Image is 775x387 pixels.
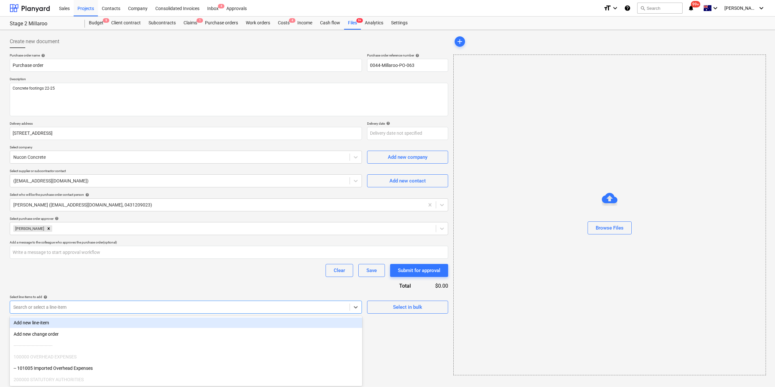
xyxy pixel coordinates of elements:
[366,266,377,275] div: Save
[54,217,59,220] span: help
[603,4,611,12] i: format_size
[10,374,362,385] div: 200000 STATUTORY AUTHORITIES
[364,282,421,290] div: Total
[10,38,59,45] span: Create new document
[367,301,448,314] button: Select in bulk
[10,53,362,57] div: Purchase order name
[201,17,242,30] a: Purchase orders
[588,221,632,234] button: Browse Files
[180,17,201,30] a: Claims1
[103,18,109,23] span: 9
[367,59,448,72] input: Order number
[10,193,448,197] div: Select who will be the purchase order contact person
[637,3,683,14] button: Search
[611,4,619,12] i: keyboard_arrow_down
[393,303,422,311] div: Select in bulk
[326,264,353,277] button: Clear
[10,240,448,244] div: Add a message to the colleague who approves the purchase order (optional)
[218,4,224,8] span: 4
[421,282,448,290] div: $0.00
[10,352,362,362] div: 100000 OVERHEAD EXPENSES
[361,17,387,30] a: Analytics
[107,17,145,30] a: Client contract
[10,121,362,127] p: Delivery address
[197,18,203,23] span: 1
[334,266,345,275] div: Clear
[453,55,766,375] div: Browse Files
[385,121,390,125] span: help
[724,6,757,11] span: [PERSON_NAME]
[293,17,316,30] a: Income
[10,340,362,351] div: ------------------------------
[10,20,77,27] div: Stage 2 Millaroo
[13,225,45,232] div: [PERSON_NAME]
[757,4,765,12] i: keyboard_arrow_down
[389,177,426,185] div: Add new contact
[242,17,274,30] a: Work orders
[456,38,464,45] span: add
[711,4,719,12] i: keyboard_arrow_down
[10,363,362,373] div: -- 101005 Imported Overhead Expenses
[344,17,361,30] div: Files
[10,318,362,328] div: Add new line-item
[356,18,363,23] span: 9+
[85,17,107,30] div: Budget
[344,17,361,30] a: Files9+
[10,83,448,116] textarea: Concrete footings 22-25
[367,151,448,164] button: Add new company
[367,174,448,187] button: Add new contact
[289,18,295,23] span: 4
[45,225,52,232] div: Remove Geoff Morley
[624,4,631,12] i: Knowledge base
[85,17,107,30] a: Budget9
[145,17,180,30] a: Subcontracts
[596,224,624,232] div: Browse Files
[398,266,440,275] div: Submit for approval
[10,329,362,339] div: Add new change order
[367,121,448,126] div: Delivery date
[84,193,89,197] span: help
[10,217,448,221] div: Select purchase order approver
[10,246,448,259] input: Write a message to start approval workflow
[10,295,362,299] div: Select line-items to add
[10,145,362,151] p: Select company
[390,264,448,277] button: Submit for approval
[180,17,201,30] div: Claims
[358,264,385,277] button: Save
[414,54,419,57] span: help
[388,153,427,161] div: Add new company
[367,127,448,140] input: Delivery date not specified
[274,17,293,30] div: Costs
[640,6,645,11] span: search
[10,59,362,72] input: Document name
[274,17,293,30] a: Costs4
[10,169,362,174] p: Select supplier or subcontractor contact
[367,53,448,57] div: Purchase order reference number
[316,17,344,30] a: Cash flow
[10,77,448,82] p: Description
[42,295,47,299] span: help
[688,4,694,12] i: notifications
[40,54,45,57] span: help
[691,1,700,7] span: 99+
[10,127,362,140] input: Delivery address
[387,17,411,30] a: Settings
